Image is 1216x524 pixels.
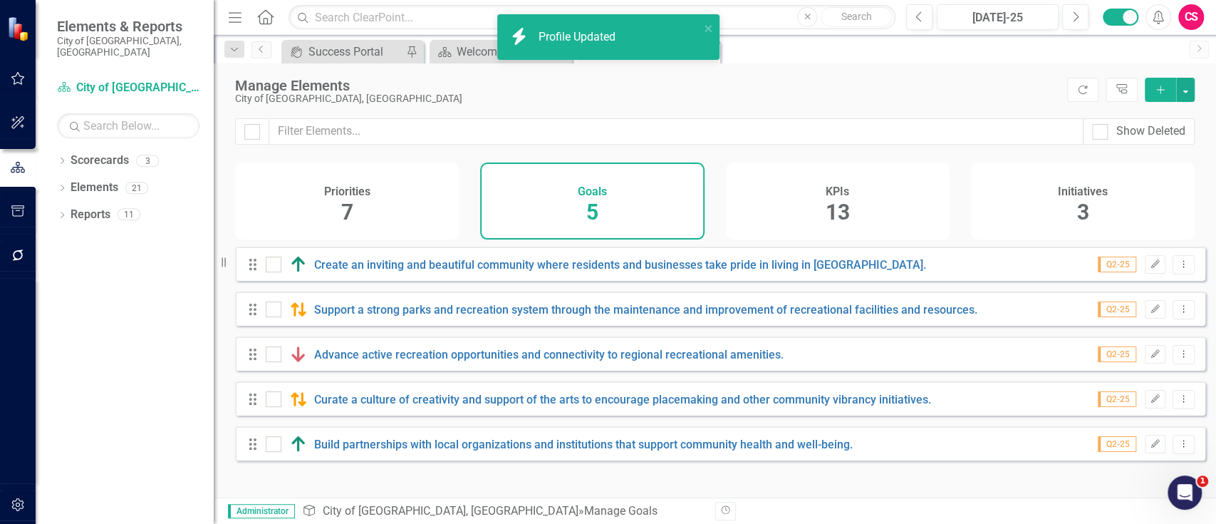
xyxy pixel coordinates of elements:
span: 3 [1076,200,1088,225]
a: City of [GEOGRAPHIC_DATA], [GEOGRAPHIC_DATA] [57,80,199,96]
h4: KPIs [826,185,849,198]
button: Search [821,7,892,27]
div: [DATE]-25 [942,9,1054,26]
div: Success Portal [308,43,402,61]
a: Elements [71,180,118,196]
div: City of [GEOGRAPHIC_DATA], [GEOGRAPHIC_DATA] [235,93,1060,104]
div: Welcome Page [457,43,568,61]
button: close [704,20,714,36]
img: Caution [290,391,307,408]
a: City of [GEOGRAPHIC_DATA], [GEOGRAPHIC_DATA] [322,504,578,518]
img: Caution [290,301,307,318]
div: 3 [136,155,159,167]
a: Reports [71,207,110,223]
span: Q2-25 [1098,302,1136,317]
span: Elements & Reports [57,18,199,35]
input: Search ClearPoint... [289,5,895,30]
a: Scorecards [71,153,129,169]
span: 7 [341,200,353,225]
div: 21 [125,182,148,194]
span: Administrator [228,504,295,518]
h4: Initiatives [1058,185,1108,198]
input: Search Below... [57,113,199,138]
h4: Priorities [324,185,370,198]
a: Build partnerships with local organizations and institutions that support community health and we... [314,438,853,451]
input: Filter Elements... [269,118,1084,145]
div: 11 [118,209,140,221]
a: Advance active recreation opportunities and connectivity to regional recreational amenities. [314,348,784,361]
a: Success Portal [285,43,402,61]
span: 13 [826,200,850,225]
img: Below Plan [290,346,307,363]
small: City of [GEOGRAPHIC_DATA], [GEOGRAPHIC_DATA] [57,35,199,58]
span: Q2-25 [1098,346,1136,362]
a: Welcome Page [433,43,568,61]
span: 1 [1197,476,1208,487]
button: [DATE]-25 [937,4,1059,30]
span: 5 [586,200,598,225]
iframe: Intercom live chat [1168,476,1202,510]
div: Manage Elements [235,78,1060,93]
span: Search [841,11,872,22]
span: Q2-25 [1098,436,1136,452]
a: Support a strong parks and recreation system through the maintenance and improvement of recreatio... [314,303,977,317]
h4: Goals [578,185,607,198]
img: Above Target [290,256,307,273]
img: ClearPoint Strategy [7,16,32,41]
div: Show Deleted [1116,123,1185,140]
span: Q2-25 [1098,257,1136,272]
div: » Manage Goals [302,503,704,520]
button: CS [1178,4,1204,30]
span: Q2-25 [1098,391,1136,407]
img: Above Target [290,436,307,453]
a: Curate a culture of creativity and support of the arts to encourage placemaking and other communi... [314,393,931,406]
a: Create an inviting and beautiful community where residents and businesses take pride in living in... [314,258,926,272]
div: Profile Updated [539,29,619,46]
